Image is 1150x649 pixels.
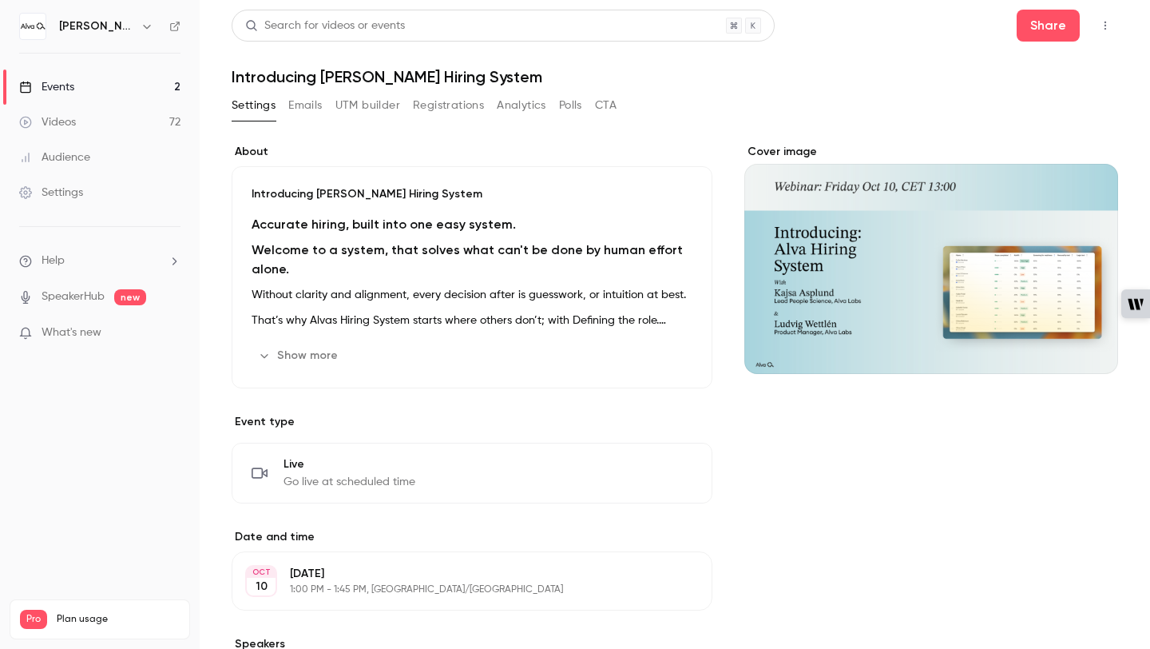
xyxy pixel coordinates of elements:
button: Share [1017,10,1080,42]
h6: [PERSON_NAME] Labs [59,18,134,34]
p: 1:00 PM - 1:45 PM, [GEOGRAPHIC_DATA]/[GEOGRAPHIC_DATA] [290,583,628,596]
button: Analytics [497,93,546,118]
button: Show more [252,343,347,368]
button: Polls [559,93,582,118]
div: Search for videos or events [245,18,405,34]
button: Emails [288,93,322,118]
p: That’s why Alvas Hiring System starts where others don’t; with Defining the role. [252,311,692,330]
button: UTM builder [335,93,400,118]
div: OCT [247,567,276,578]
span: Plan usage [57,613,180,626]
span: new [114,289,146,305]
div: Audience [19,149,90,165]
button: Settings [232,93,276,118]
iframe: Noticeable Trigger [161,326,180,340]
span: Go live at scheduled time [284,474,415,490]
span: Pro [20,610,47,629]
label: Cover image [744,144,1118,160]
p: Event type [232,414,712,430]
button: Registrations [413,93,484,118]
div: Videos [19,114,76,130]
h4: Welcome to a system, that solves what can't be done by human effort alone. [252,241,692,279]
span: What's new [42,324,101,341]
p: 10 [256,579,268,595]
button: CTA [595,93,617,118]
label: About [232,144,712,160]
p: [DATE] [290,566,628,582]
section: Cover image [744,144,1118,374]
h1: Introducing [PERSON_NAME] Hiring System [232,67,1118,86]
div: Events [19,79,74,95]
img: Alva Labs [20,14,46,39]
p: Without clarity and alignment, every decision after is guesswork, or intuition at best. [252,285,692,305]
p: Introducing [PERSON_NAME] Hiring System [252,186,692,202]
label: Date and time [232,529,712,545]
a: SpeakerHub [42,289,105,305]
div: Settings [19,185,83,201]
li: help-dropdown-opener [19,253,180,269]
span: Help [42,253,65,269]
h2: Accurate hiring, built into one easy system. [252,215,692,234]
span: Live [284,456,415,472]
